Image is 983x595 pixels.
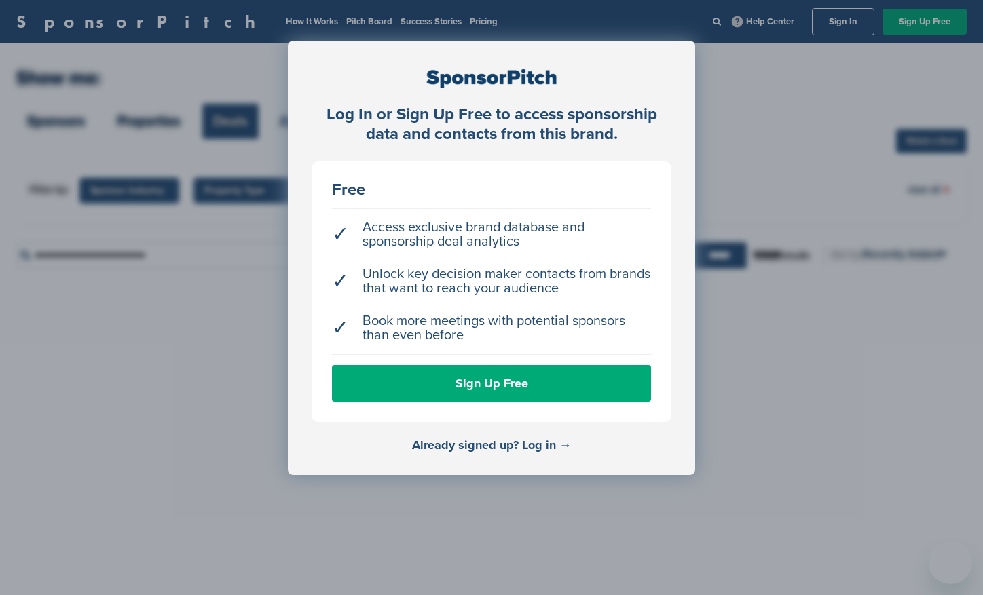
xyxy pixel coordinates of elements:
a: Already signed up? Log in → [412,438,572,453]
li: Unlock key decision maker contacts from brands that want to reach your audience [332,261,651,303]
iframe: Button to launch messaging window [929,541,972,584]
div: Log In or Sign Up Free to access sponsorship data and contacts from this brand. [312,105,671,145]
li: Access exclusive brand database and sponsorship deal analytics [332,214,651,256]
span: ✓ [332,227,349,242]
div: Free [332,182,651,198]
span: ✓ [332,274,349,288]
span: ✓ [332,321,349,335]
li: Book more meetings with potential sponsors than even before [332,307,651,349]
a: Sign Up Free [332,365,651,402]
